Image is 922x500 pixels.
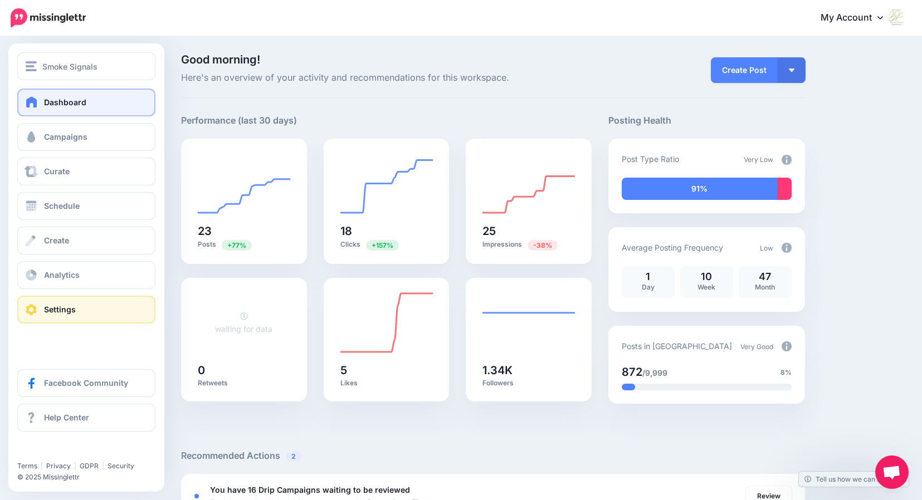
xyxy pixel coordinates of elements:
[642,283,655,291] span: Day
[777,178,792,200] div: 9% of your posts in the last 30 days have been from Curated content
[26,61,37,71] img: menu.png
[17,296,155,323] a: Settings
[744,155,773,164] span: Very Low
[181,449,805,463] h5: Recommended Actions
[17,369,155,397] a: Facebook Community
[782,341,792,351] img: info-circle-grey.png
[102,462,104,470] span: |
[622,241,723,254] p: Average Posting Frequency
[44,201,80,210] span: Schedule
[17,227,155,254] a: Create
[210,485,410,494] b: You have 16 Drip Campaigns waiting to be reviewed
[711,57,778,83] a: Create Post
[44,236,69,245] span: Create
[80,462,99,470] a: GDPR
[215,311,272,334] a: waiting for data
[42,60,97,73] span: Smoke Signals
[41,462,43,470] span: |
[17,472,164,483] li: © 2025 Missinglettr
[642,368,667,378] span: /9,999
[340,239,433,250] p: Clicks
[366,240,399,251] span: Previous period: 7
[44,166,70,176] span: Curate
[44,270,80,280] span: Analytics
[809,4,905,32] a: My Account
[198,239,290,250] p: Posts
[789,68,794,72] img: arrow-down-white.png
[744,272,786,282] p: 47
[17,261,155,289] a: Analytics
[44,378,128,388] span: Facebook Community
[17,404,155,432] a: Help Center
[622,178,777,200] div: 91% of your posts in the last 30 days have been from Drip Campaigns
[622,365,642,379] span: 872
[340,379,433,388] p: Likes
[198,226,290,237] h5: 23
[198,365,290,376] h5: 0
[340,226,433,237] h5: 18
[622,153,679,165] p: Post Type Ratio
[686,272,728,282] p: 10
[740,342,773,351] span: Very Good
[44,97,86,107] span: Dashboard
[44,305,76,314] span: Settings
[222,240,252,251] span: Previous period: 13
[622,384,635,390] div: 8% of your posts in the last 30 days have been from Drip Campaigns
[17,192,155,220] a: Schedule
[181,53,260,66] span: Good morning!
[17,52,155,80] button: Smoke Signals
[782,243,792,253] img: info-circle-grey.png
[181,114,297,128] h5: Performance (last 30 days)
[181,71,592,85] span: Here's an overview of your activity and recommendations for this workspace.
[697,283,715,291] span: Week
[482,365,575,376] h5: 1.34K
[799,472,909,487] a: Tell us how we can improve
[17,123,155,151] a: Campaigns
[194,494,199,498] div: <div class='status-dot small red margin-right'></div>Error
[608,114,805,128] h5: Posting Health
[340,365,433,376] h5: 5
[755,283,775,291] span: Month
[780,367,792,378] span: 8%
[17,445,104,457] iframe: Twitter Follow Button
[482,226,575,237] h5: 25
[528,240,558,251] span: Previous period: 40
[44,413,89,422] span: Help Center
[198,379,290,388] p: Retweets
[44,132,87,141] span: Campaigns
[782,155,792,165] img: info-circle-grey.png
[17,89,155,116] a: Dashboard
[875,455,909,489] div: Open chat
[108,462,134,470] a: Security
[482,239,575,250] p: Impressions
[46,462,71,470] a: Privacy
[17,158,155,185] a: Curate
[482,379,575,388] p: Followers
[286,451,301,462] span: 2
[627,272,669,282] p: 1
[11,8,86,27] img: Missinglettr
[17,462,37,470] a: Terms
[760,244,773,252] span: Low
[622,340,732,352] p: Posts in [GEOGRAPHIC_DATA]
[74,462,76,470] span: |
